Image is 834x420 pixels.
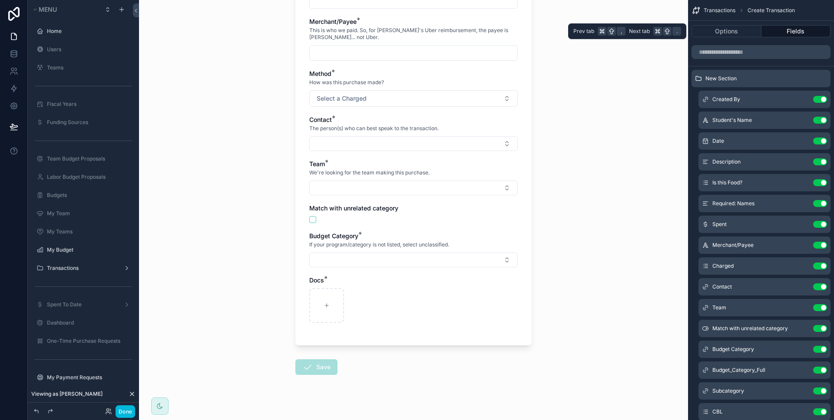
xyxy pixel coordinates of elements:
button: Menu [31,3,99,16]
span: Merchant/Payee [712,242,754,249]
span: Menu [39,6,57,13]
label: Funding Sources [47,119,129,126]
span: Contact [712,283,732,290]
button: Fields [761,25,831,37]
span: Contact [309,116,332,123]
button: Select Button [309,180,518,195]
span: Method [309,70,331,77]
span: . [673,28,680,35]
label: Spent To Date [47,301,116,308]
span: Viewing as [PERSON_NAME] [31,390,103,397]
span: Team [309,160,325,167]
span: Spent [712,221,727,228]
span: Budget Category [309,232,358,240]
span: Docs [309,276,324,284]
label: Transactions [47,265,116,272]
span: , [618,28,625,35]
span: Match with unrelated category [712,325,788,332]
button: Done [116,405,135,418]
span: Budget Category [712,346,754,353]
span: Transactions [704,7,735,14]
label: Fiscal Years [47,101,129,108]
span: This is who we paid. So, for [PERSON_NAME]'s Uber reimbursement, the payee is [PERSON_NAME]... no... [309,27,518,41]
span: Budget_Category_Full [712,367,765,374]
span: How was this purchase made? [309,79,384,86]
label: Home [47,28,129,35]
span: We're looking for the team making this purchase. [309,169,430,176]
label: Teams [47,64,129,71]
span: Student's Name [712,117,752,124]
span: Team [712,304,726,311]
span: New Section [705,75,737,82]
span: Prev tab [573,28,594,35]
span: If your program/category is not listed, select unclassified. [309,241,449,248]
label: My Budget [47,246,129,253]
button: Select Button [309,136,518,151]
label: Users [47,46,129,53]
button: Select Button [309,253,518,267]
span: Merchant/Payee [309,18,357,25]
label: My Teams [47,228,129,235]
span: Required: Names [712,200,755,207]
span: Is this Food? [712,179,742,186]
span: Select a Charged [317,94,367,103]
label: My Team [47,210,129,217]
span: Date [712,138,724,144]
span: Subcategory [712,387,744,394]
button: Select Button [309,90,518,107]
label: Labor Budget Proposals [47,174,129,180]
span: Create Transaction [748,7,795,14]
label: My Payment Requests [47,374,129,381]
button: Options [692,25,761,37]
span: Description [712,158,741,165]
label: Team Budget Proposals [47,155,129,162]
span: Next tab [629,28,650,35]
span: Charged [712,262,734,269]
span: Match with unrelated category [309,204,398,212]
label: Dashboard [47,319,129,326]
span: Created By [712,96,740,103]
label: Budgets [47,192,129,199]
label: One-Time Purchase Requests [47,338,129,345]
span: The person(s) who can best speak to the transaction. [309,125,439,132]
